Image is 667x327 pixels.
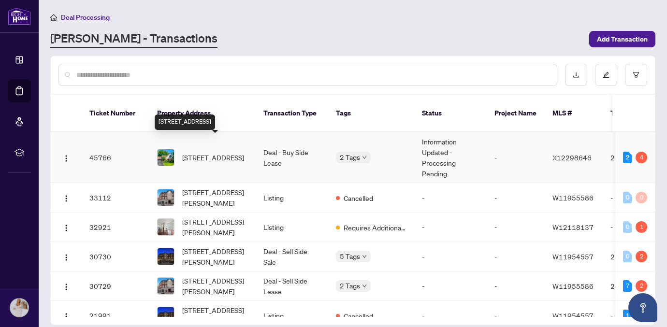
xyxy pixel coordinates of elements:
[340,280,360,291] span: 2 Tags
[487,213,545,242] td: -
[344,222,406,233] span: Requires Additional Docs
[414,132,487,183] td: Information Updated - Processing Pending
[487,132,545,183] td: -
[552,311,594,320] span: W11954557
[62,195,70,202] img: Logo
[623,192,632,203] div: 0
[256,213,328,242] td: Listing
[344,193,373,203] span: Cancelled
[182,152,244,163] span: [STREET_ADDRESS]
[362,284,367,288] span: down
[182,275,248,297] span: [STREET_ADDRESS][PERSON_NAME]
[414,242,487,271] td: -
[636,192,647,203] div: 0
[552,223,594,231] span: W12118137
[182,187,248,208] span: [STREET_ADDRESS][PERSON_NAME]
[340,251,360,262] span: 5 Tags
[256,242,328,271] td: Deal - Sell Side Sale
[158,149,174,166] img: thumbnail-img
[82,213,149,242] td: 32921
[158,189,174,206] img: thumbnail-img
[414,183,487,213] td: -
[256,183,328,213] td: Listing
[328,95,414,132] th: Tags
[82,132,149,183] td: 45766
[595,64,617,86] button: edit
[158,248,174,265] img: thumbnail-img
[603,71,609,78] span: edit
[636,251,647,262] div: 2
[597,31,648,47] span: Add Transaction
[573,71,580,78] span: download
[414,213,487,242] td: -
[340,152,360,163] span: 2 Tags
[552,193,594,202] span: W11955586
[487,95,545,132] th: Project Name
[414,95,487,132] th: Status
[623,251,632,262] div: 0
[552,282,594,290] span: W11955586
[58,190,74,205] button: Logo
[50,30,217,48] a: [PERSON_NAME] - Transactions
[552,153,592,162] span: X12298646
[10,299,29,317] img: Profile Icon
[633,71,639,78] span: filter
[50,14,57,21] span: home
[182,216,248,238] span: [STREET_ADDRESS][PERSON_NAME]
[636,280,647,292] div: 2
[628,293,657,322] button: Open asap
[623,280,632,292] div: 7
[256,271,328,301] td: Deal - Sell Side Lease
[62,313,70,320] img: Logo
[589,31,655,47] button: Add Transaction
[158,278,174,294] img: thumbnail-img
[625,64,647,86] button: filter
[58,278,74,294] button: Logo
[8,7,31,25] img: logo
[155,114,215,130] div: [STREET_ADDRESS]
[414,271,487,301] td: -
[623,221,632,233] div: 0
[487,242,545,271] td: -
[149,95,256,132] th: Property Address
[362,155,367,160] span: down
[256,132,328,183] td: Deal - Buy Side Lease
[158,307,174,324] img: thumbnail-img
[256,95,328,132] th: Transaction Type
[344,311,373,321] span: Cancelled
[62,254,70,261] img: Logo
[552,252,594,261] span: W11954557
[362,254,367,259] span: down
[487,271,545,301] td: -
[82,242,149,271] td: 30730
[182,246,248,267] span: [STREET_ADDRESS][PERSON_NAME]
[62,224,70,232] img: Logo
[58,249,74,264] button: Logo
[58,308,74,323] button: Logo
[182,305,248,326] span: [STREET_ADDRESS][PERSON_NAME]
[636,152,647,163] div: 4
[82,95,149,132] th: Ticket Number
[487,183,545,213] td: -
[58,150,74,165] button: Logo
[62,283,70,291] img: Logo
[565,64,587,86] button: download
[61,13,110,22] span: Deal Processing
[623,310,632,321] div: 1
[82,183,149,213] td: 33112
[82,271,149,301] td: 30729
[58,219,74,235] button: Logo
[158,219,174,235] img: thumbnail-img
[623,152,632,163] div: 2
[62,155,70,162] img: Logo
[636,221,647,233] div: 1
[545,95,603,132] th: MLS #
